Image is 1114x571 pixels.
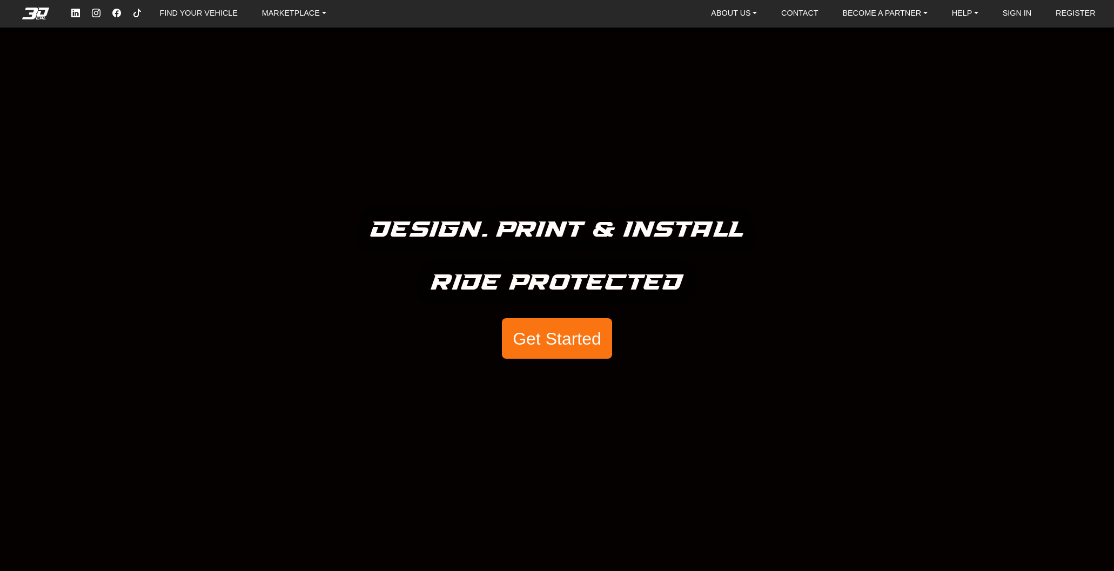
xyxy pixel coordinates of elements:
[777,5,822,22] a: CONTACT
[431,265,683,301] h5: Ride Protected
[1051,5,1100,22] a: REGISTER
[258,5,331,22] a: MARKETPLACE
[371,212,744,248] h5: Design. Print & Install
[502,318,612,359] button: Get Started
[155,5,241,22] a: FIND YOUR VEHICLE
[998,5,1036,22] a: SIGN IN
[838,5,931,22] a: BECOME A PARTNER
[948,5,983,22] a: HELP
[707,5,761,22] a: ABOUT US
